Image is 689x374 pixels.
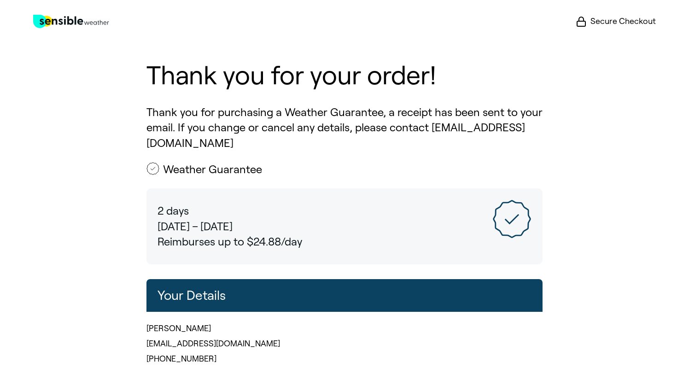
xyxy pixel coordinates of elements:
[146,338,543,350] p: [EMAIL_ADDRESS][DOMAIN_NAME]
[146,353,543,365] p: [PHONE_NUMBER]
[146,105,543,151] p: Thank you for purchasing a Weather Guarantee, a receipt has been sent to your email. If you chang...
[163,162,262,177] h2: Weather Guarantee
[158,219,531,234] p: [DATE] – [DATE]
[158,203,531,219] p: 2 days
[590,16,656,27] span: Secure Checkout
[146,61,543,90] h1: Thank you for your order!
[158,234,531,250] p: Reimburses up to $24.88/day
[146,323,543,334] p: [PERSON_NAME]
[146,279,543,312] h2: Your Details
